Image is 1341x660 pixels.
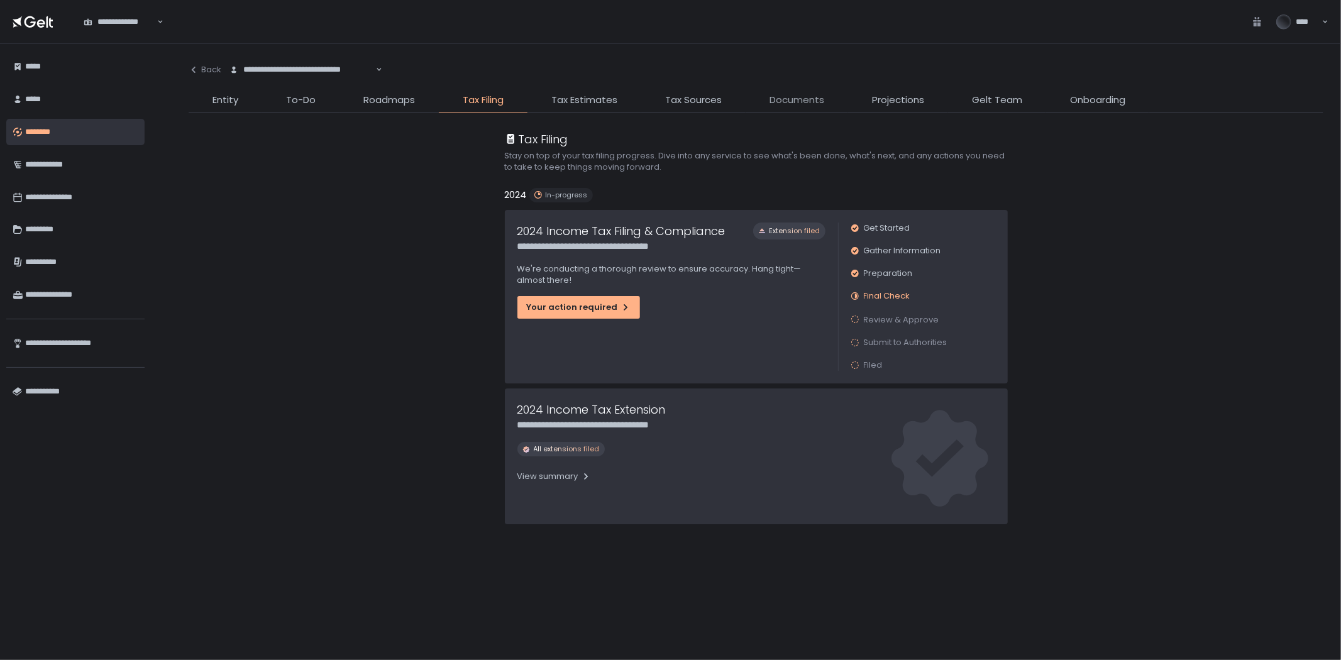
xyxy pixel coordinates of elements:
button: Back [189,57,221,83]
h2: Stay on top of your tax filing progress. Dive into any service to see what's been done, what's ne... [505,150,1008,173]
h1: 2024 Income Tax Extension [517,401,666,418]
div: Your action required [527,302,631,313]
button: View summary [517,466,591,487]
span: Onboarding [1070,93,1125,107]
div: Search for option [75,8,163,35]
span: To-Do [286,93,316,107]
div: View summary [517,471,591,482]
span: Entity [212,93,238,107]
span: Extension filed [770,226,820,236]
span: Roadmaps [363,93,415,107]
span: Get Started [864,223,910,234]
span: Projections [872,93,924,107]
div: Tax Filing [505,131,568,148]
div: Search for option [221,57,382,83]
span: All extensions filed [534,444,600,454]
span: Tax Estimates [551,93,617,107]
span: Documents [770,93,824,107]
span: Preparation [864,268,913,279]
span: Gelt Team [972,93,1022,107]
input: Search for option [374,63,375,76]
span: Filed [864,360,883,371]
span: Tax Sources [665,93,722,107]
p: We're conducting a thorough review to ensure accuracy. Hang tight—almost there! [517,263,825,286]
input: Search for option [155,16,156,28]
button: Your action required [517,296,640,319]
h2: 2024 [505,188,527,202]
span: Final Check [864,290,910,302]
span: Submit to Authorities [864,337,947,348]
span: In-progress [546,190,588,200]
span: Review & Approve [864,314,939,326]
span: Tax Filing [463,93,504,107]
div: Back [189,64,221,75]
h1: 2024 Income Tax Filing & Compliance [517,223,726,239]
span: Gather Information [864,245,941,256]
